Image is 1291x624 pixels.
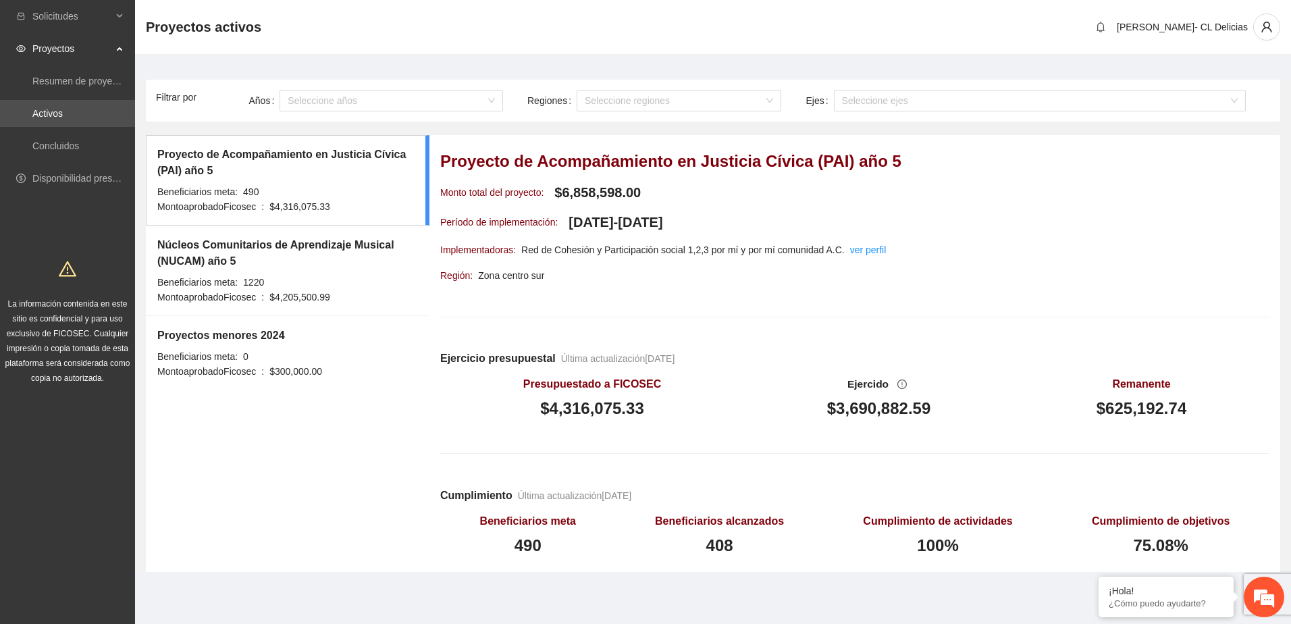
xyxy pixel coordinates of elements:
[1254,21,1280,33] span: user
[521,244,845,255] span: Red de Cohesión y Participación social 1,2,3 por mí y por mí comunidad A.C.
[157,201,256,212] span: Monto aprobado Ficosec
[554,183,641,202] h4: $6,858,598.00
[706,535,733,556] h3: 408
[1133,535,1188,556] h3: 75.08%
[478,270,544,281] span: Zona centro sur
[440,488,512,504] h5: Cumplimiento
[1112,376,1170,392] h5: Remanente
[157,292,256,303] span: Monto aprobado Ficosec
[1109,586,1223,596] div: ¡Hola!
[32,140,79,151] a: Concluidos
[523,376,662,392] h5: Presupuestado a FICOSEC
[157,186,238,197] span: Beneficiarios meta:
[440,151,1269,172] h3: Proyecto de Acompañamiento en Justicia Cívica (PAI) año 5
[248,90,280,111] label: Años
[917,535,958,556] h3: 100%
[156,90,235,105] article: Filtrar por
[827,398,930,419] h3: $3,690,882.59
[261,201,264,212] span: :
[1109,598,1223,608] p: ¿Cómo puedo ayudarte?
[440,270,473,281] span: Región:
[561,353,675,364] span: Última actualización [DATE]
[157,328,322,344] h5: Proyectos menores 2024
[32,173,148,184] a: Disponibilidad presupuestal
[806,90,833,111] label: Ejes
[515,535,542,556] h3: 490
[32,35,112,62] span: Proyectos
[32,108,63,119] a: Activos
[157,351,238,362] span: Beneficiarios meta:
[847,378,889,390] span: Ejercido
[1253,14,1280,41] button: user
[1117,22,1248,32] span: [PERSON_NAME]- CL Delicias
[32,3,112,30] span: Solicitudes
[157,237,415,269] h5: Núcleos Comunitarios de Aprendizaje Musical (NUCAM) año 5
[894,376,910,392] button: exclamation-circle
[269,201,330,212] span: $4,316,075.33
[243,186,259,197] span: 490
[269,292,330,303] span: $4,205,500.99
[850,244,887,255] a: ver perfil
[440,244,516,255] span: Implementadoras:
[895,380,910,389] span: exclamation-circle
[1097,398,1186,419] h3: $625,192.74
[1092,513,1230,529] h5: Cumplimiento de objetivos
[480,513,576,529] h5: Beneficiarios meta
[157,366,256,377] span: Monto aprobado Ficosec
[440,350,556,367] h5: Ejercicio presupuestal
[5,299,130,383] span: La información contenida en este sitio es confidencial y para uso exclusivo de FICOSEC. Cualquier...
[440,187,544,198] span: Monto total del proyecto:
[540,398,643,419] h3: $4,316,075.33
[32,76,177,86] a: Resumen de proyectos aprobados
[59,260,76,278] span: warning
[863,513,1012,529] h5: Cumplimiento de actividades
[16,44,26,53] span: eye
[518,490,632,501] span: Última actualización [DATE]
[440,217,558,228] span: Período de implementación:
[1090,22,1111,32] span: bell
[655,513,784,529] h5: Beneficiarios alcanzados
[243,277,264,288] span: 1220
[1090,16,1111,38] button: bell
[243,351,248,362] span: 0
[157,277,238,288] span: Beneficiarios meta:
[16,11,26,21] span: inbox
[157,147,415,179] h5: Proyecto de Acompañamiento en Justicia Cívica (PAI) año 5
[261,366,264,377] span: :
[146,16,261,38] span: Proyectos activos
[569,213,662,232] h4: [DATE] - [DATE]
[527,90,577,111] label: Regiones
[269,366,322,377] span: $300,000.00
[261,292,264,303] span: :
